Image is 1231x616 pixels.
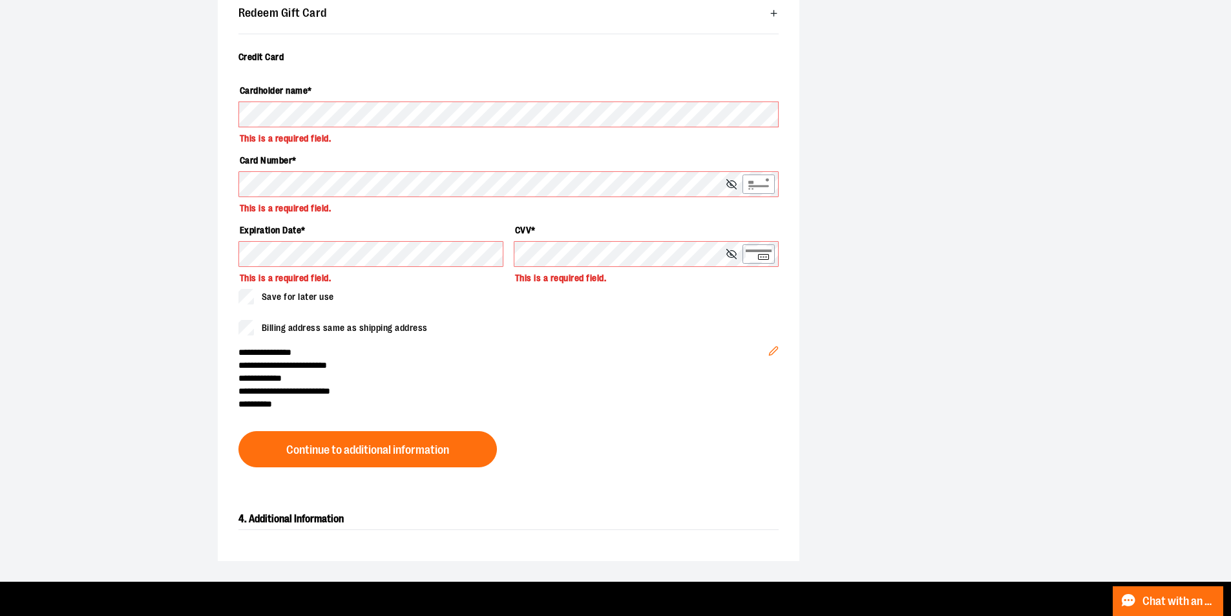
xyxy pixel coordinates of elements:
p: This is a required field. [238,127,779,144]
button: Chat with an Expert [1113,586,1224,616]
span: Chat with an Expert [1142,595,1215,608]
span: Redeem Gift Card [238,7,327,19]
button: Edit [758,325,789,370]
p: This is a required field. [238,267,503,284]
label: Expiration Date * [238,219,503,241]
p: This is a required field. [238,197,779,214]
p: This is a required field. [514,267,779,284]
span: Continue to additional information [286,444,449,456]
span: Save for later use [262,290,334,304]
input: Billing address same as shipping address [238,320,254,335]
h2: 4. Additional Information [238,509,779,530]
span: Billing address same as shipping address [262,321,428,335]
button: Continue to additional information [238,431,497,467]
label: Cardholder name * [238,80,779,101]
input: Save for later use [238,289,254,304]
span: Credit Card [238,52,284,62]
label: Card Number * [238,149,779,171]
label: CVV * [514,219,779,241]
